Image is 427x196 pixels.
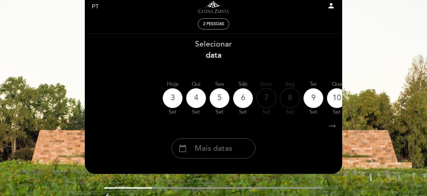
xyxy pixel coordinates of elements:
[233,88,253,108] div: 6
[203,21,224,26] span: 2 pessoas
[280,80,300,88] div: Seg
[186,80,206,88] div: Qui
[303,80,323,88] div: Ter
[84,39,343,61] div: Selecionar
[327,2,335,12] button: person
[209,80,230,88] div: Sex
[256,80,277,88] div: Dom
[280,108,300,116] div: set
[195,143,232,154] span: Mais datas
[256,108,277,116] div: set
[256,88,277,108] div: 7
[186,88,206,108] div: 4
[163,88,183,108] div: 3
[233,108,253,116] div: set
[327,2,335,10] i: person
[209,108,230,116] div: set
[280,88,300,108] div: 8
[327,119,338,133] i: arrow_right_alt
[206,51,222,60] b: data
[303,108,323,116] div: set
[186,108,206,116] div: set
[179,143,187,154] i: calendar_today
[163,80,183,88] div: Hoje
[163,108,183,116] div: set
[327,108,347,116] div: set
[303,88,323,108] div: 9
[233,80,253,88] div: Sáb
[327,80,347,88] div: Qua
[327,88,347,108] div: 10
[209,88,230,108] div: 5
